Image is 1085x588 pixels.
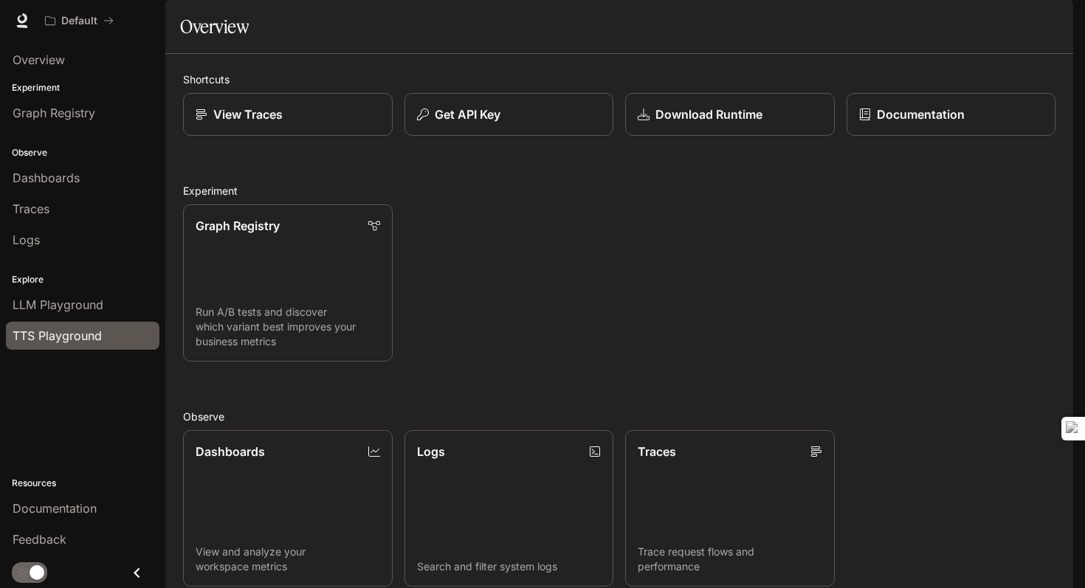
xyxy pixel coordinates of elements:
a: Documentation [847,93,1056,136]
p: Get API Key [435,106,500,123]
p: View Traces [213,106,283,123]
p: Default [61,15,97,27]
h2: Experiment [183,183,1055,198]
p: View and analyze your workspace metrics [196,544,380,574]
a: DashboardsView and analyze your workspace metrics [183,430,393,587]
a: View Traces [183,93,393,136]
a: TracesTrace request flows and performance [625,430,835,587]
h2: Shortcuts [183,72,1055,87]
button: Get API Key [404,93,614,136]
p: Graph Registry [196,217,280,235]
p: Run A/B tests and discover which variant best improves your business metrics [196,305,380,349]
p: Documentation [877,106,965,123]
p: Dashboards [196,443,265,460]
h1: Overview [180,12,249,41]
a: LogsSearch and filter system logs [404,430,614,587]
button: All workspaces [38,6,120,35]
p: Traces [638,443,676,460]
a: Graph RegistryRun A/B tests and discover which variant best improves your business metrics [183,204,393,362]
a: Download Runtime [625,93,835,136]
h2: Observe [183,409,1055,424]
p: Trace request flows and performance [638,544,822,574]
p: Search and filter system logs [417,559,602,574]
p: Download Runtime [655,106,762,123]
p: Logs [417,443,445,460]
